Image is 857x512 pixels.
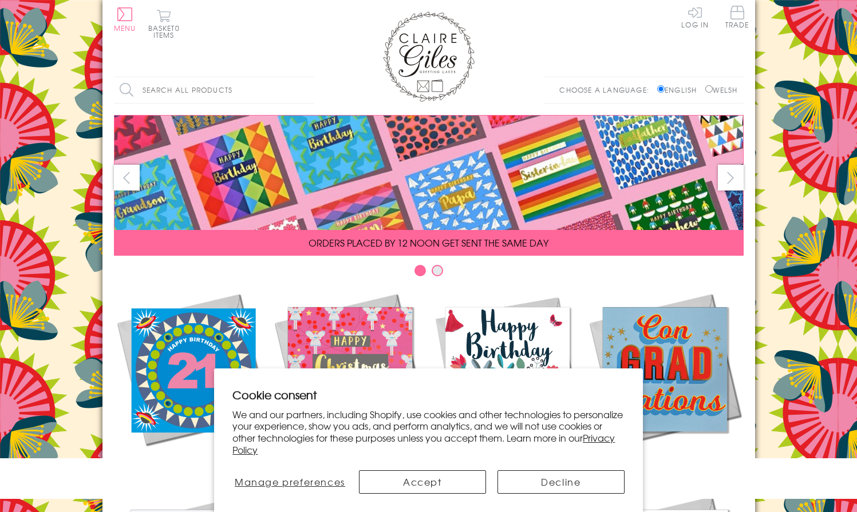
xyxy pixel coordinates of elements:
[232,387,625,403] h2: Cookie consent
[559,85,655,95] p: Choose a language:
[148,9,180,38] button: Basket0 items
[705,85,738,95] label: Welsh
[497,470,625,494] button: Decline
[155,457,230,470] span: New Releases
[657,85,665,93] input: English
[309,236,548,249] span: ORDERS PLACED BY 12 NOON GET SENT THE SAME DAY
[635,457,694,470] span: Academic
[725,6,749,28] span: Trade
[153,23,180,40] span: 0 items
[359,470,486,494] button: Accept
[232,470,347,494] button: Manage preferences
[114,291,271,470] a: New Releases
[271,291,429,470] a: Christmas
[383,11,475,102] img: Claire Giles Greetings Cards
[114,264,744,282] div: Carousel Pagination
[114,165,140,190] button: prev
[705,85,713,93] input: Welsh
[232,408,625,456] p: We and our partners, including Shopify, use cookies and other technologies to personalize your ex...
[718,165,744,190] button: next
[432,265,443,276] button: Carousel Page 2
[114,7,136,31] button: Menu
[114,23,136,33] span: Menu
[114,77,314,103] input: Search all products
[681,6,709,28] a: Log In
[303,77,314,103] input: Search
[657,85,702,95] label: English
[586,291,744,470] a: Academic
[429,291,586,470] a: Birthdays
[725,6,749,30] a: Trade
[235,475,345,489] span: Manage preferences
[232,431,615,457] a: Privacy Policy
[414,265,426,276] button: Carousel Page 1 (Current Slide)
